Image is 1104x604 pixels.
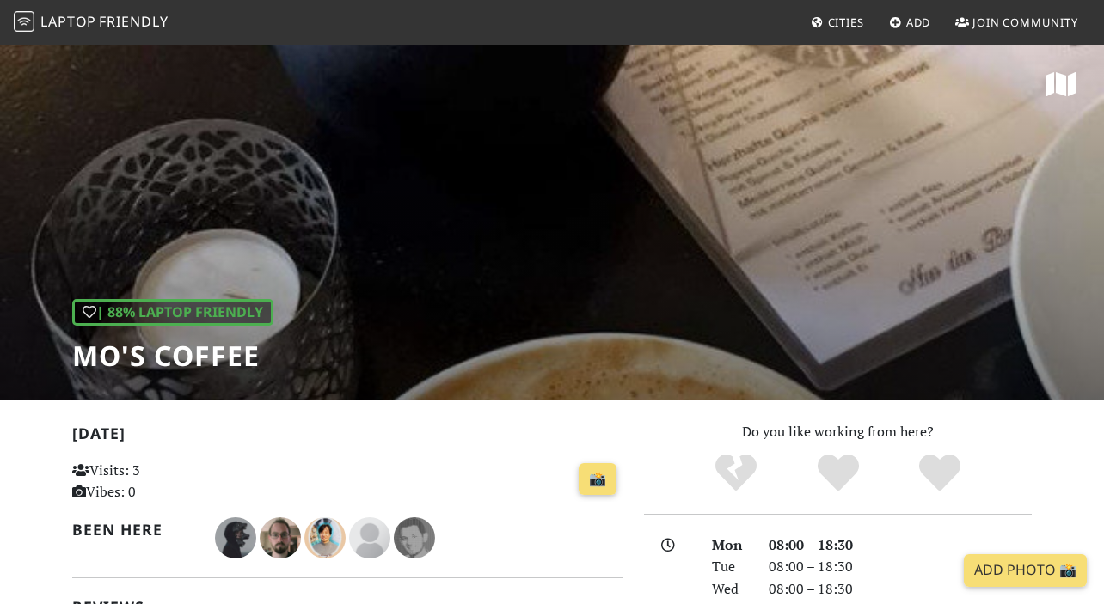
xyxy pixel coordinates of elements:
div: 08:00 – 18:30 [758,556,1042,578]
span: Add [906,15,931,30]
span: Cities [828,15,864,30]
div: No [684,452,787,495]
div: 08:00 – 18:30 [758,578,1042,601]
span: SungW [304,527,349,546]
div: 08:00 – 18:30 [758,534,1042,557]
p: Do you like working from here? [644,421,1032,443]
span: Giuseppe Clemente [260,527,304,546]
img: 3997-alexander.jpg [215,517,256,558]
div: Wed [702,578,758,601]
span: KJ Price [394,527,435,546]
div: Yes [787,452,889,495]
img: blank-535327c66bd565773addf3077783bbfce4b00ec00e9fd257753287c682c7fa38.png [349,517,390,558]
img: 3140-giuseppe.jpg [260,517,301,558]
img: LaptopFriendly [14,11,34,32]
h2: [DATE] [72,424,623,449]
img: 1398-kj.jpg [394,517,435,558]
img: 2933-sungw.jpg [304,517,346,558]
div: Definitely! [889,452,991,495]
div: | 88% Laptop Friendly [72,299,273,326]
a: LaptopFriendly LaptopFriendly [14,8,169,38]
a: Add Photo 📸 [964,554,1087,587]
span: Friendly [99,12,168,31]
a: 📸 [579,463,616,496]
p: Visits: 3 Vibes: 0 [72,460,242,503]
h1: Mo's Coffee [72,339,273,372]
a: Join Community [948,7,1085,38]
div: Tue [702,556,758,578]
a: Add [882,7,938,38]
a: Cities [804,7,871,38]
h2: Been here [72,521,194,539]
span: Join Community [972,15,1078,30]
span: Alexander Chagochkin [215,527,260,546]
span: Semih Cakmakyapan [349,527,394,546]
span: Laptop [40,12,96,31]
div: Mon [702,534,758,557]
